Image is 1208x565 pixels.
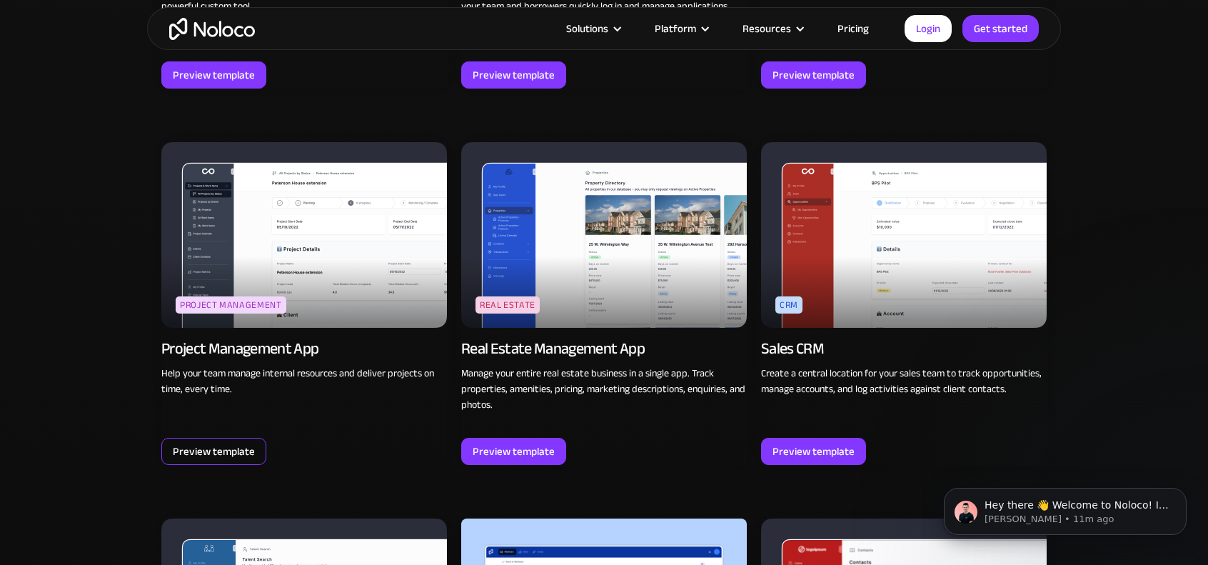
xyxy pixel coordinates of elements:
[772,442,855,461] div: Preview template
[461,366,747,413] p: Manage your entire real estate business in a single app. Track properties, amenities, pricing, ma...
[761,339,824,359] div: Sales CRM
[761,142,1047,465] a: CRMSales CRMCreate a central location for your sales team to track opportunities, manage accounts...
[473,66,555,84] div: Preview template
[922,458,1208,558] iframe: Intercom notifications message
[637,19,725,38] div: Platform
[775,296,802,314] div: CRM
[962,15,1039,42] a: Get started
[461,339,645,359] div: Real Estate Management App
[905,15,952,42] a: Login
[461,142,747,465] a: Real EstateReal Estate Management AppManage your entire real estate business in a single app. Tra...
[772,66,855,84] div: Preview template
[173,442,255,461] div: Preview template
[743,19,791,38] div: Resources
[161,339,318,359] div: Project Management App
[761,366,1047,397] p: Create a central location for your sales team to track opportunities, manage accounts, and log ac...
[655,19,696,38] div: Platform
[473,442,555,461] div: Preview template
[161,142,447,465] a: Project ManagementProject Management AppHelp your team manage internal resources and deliver proj...
[173,66,255,84] div: Preview template
[820,19,887,38] a: Pricing
[176,296,286,314] div: Project Management
[725,19,820,38] div: Resources
[169,18,255,40] a: home
[566,19,608,38] div: Solutions
[161,366,447,397] p: Help your team manage internal resources and deliver projects on time, every time.
[548,19,637,38] div: Solutions
[475,296,540,314] div: Real Estate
